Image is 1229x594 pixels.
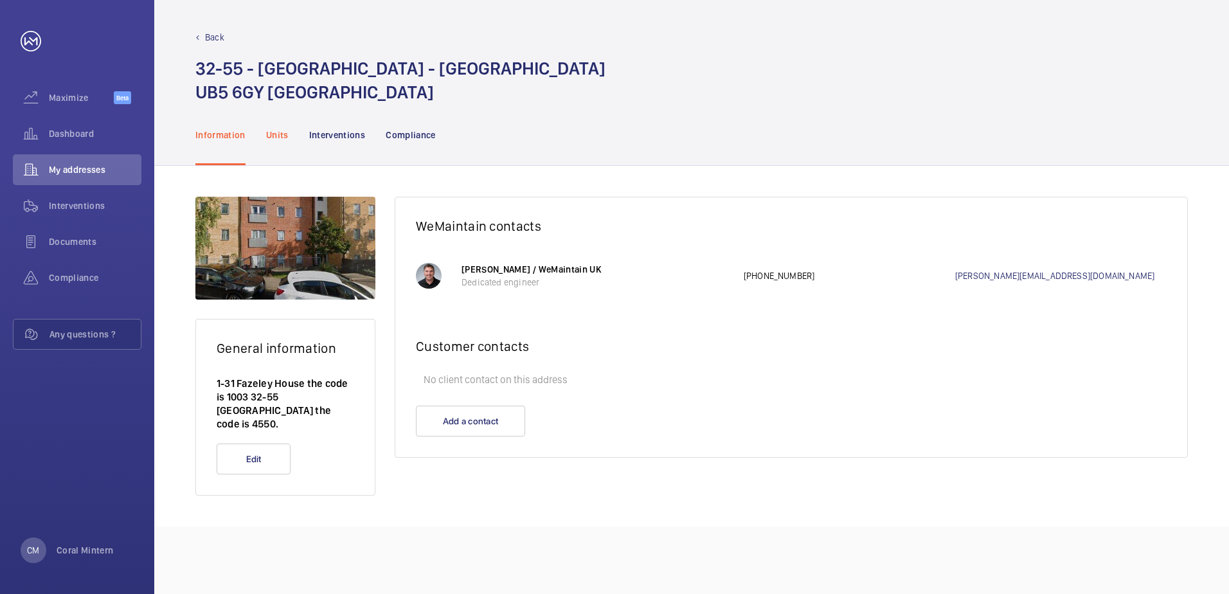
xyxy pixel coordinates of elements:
[416,406,525,437] button: Add a contact
[195,57,606,104] h1: 32-55 - [GEOGRAPHIC_DATA] - [GEOGRAPHIC_DATA] UB5 6GY [GEOGRAPHIC_DATA]
[416,367,1167,393] p: No client contact on this address
[49,91,114,104] span: Maximize
[955,269,1167,282] a: [PERSON_NAME][EMAIL_ADDRESS][DOMAIN_NAME]
[114,91,131,104] span: Beta
[49,199,141,212] span: Interventions
[416,218,1167,234] h2: WeMaintain contacts
[217,444,291,474] button: Edit
[49,127,141,140] span: Dashboard
[462,276,731,289] p: Dedicated engineer
[49,235,141,248] span: Documents
[217,340,354,356] h2: General information
[49,271,141,284] span: Compliance
[27,544,39,557] p: CM
[266,129,289,141] p: Units
[195,129,246,141] p: Information
[462,263,731,276] p: [PERSON_NAME] / WeMaintain UK
[744,269,955,282] p: [PHONE_NUMBER]
[205,31,224,44] p: Back
[386,129,436,141] p: Compliance
[309,129,366,141] p: Interventions
[217,377,354,431] p: 1-31 Fazeley House the code is 1003 32-55 [GEOGRAPHIC_DATA] the code is 4550.
[49,163,141,176] span: My addresses
[57,544,114,557] p: Coral Mintern
[416,338,1167,354] h2: Customer contacts
[49,328,141,341] span: Any questions ?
